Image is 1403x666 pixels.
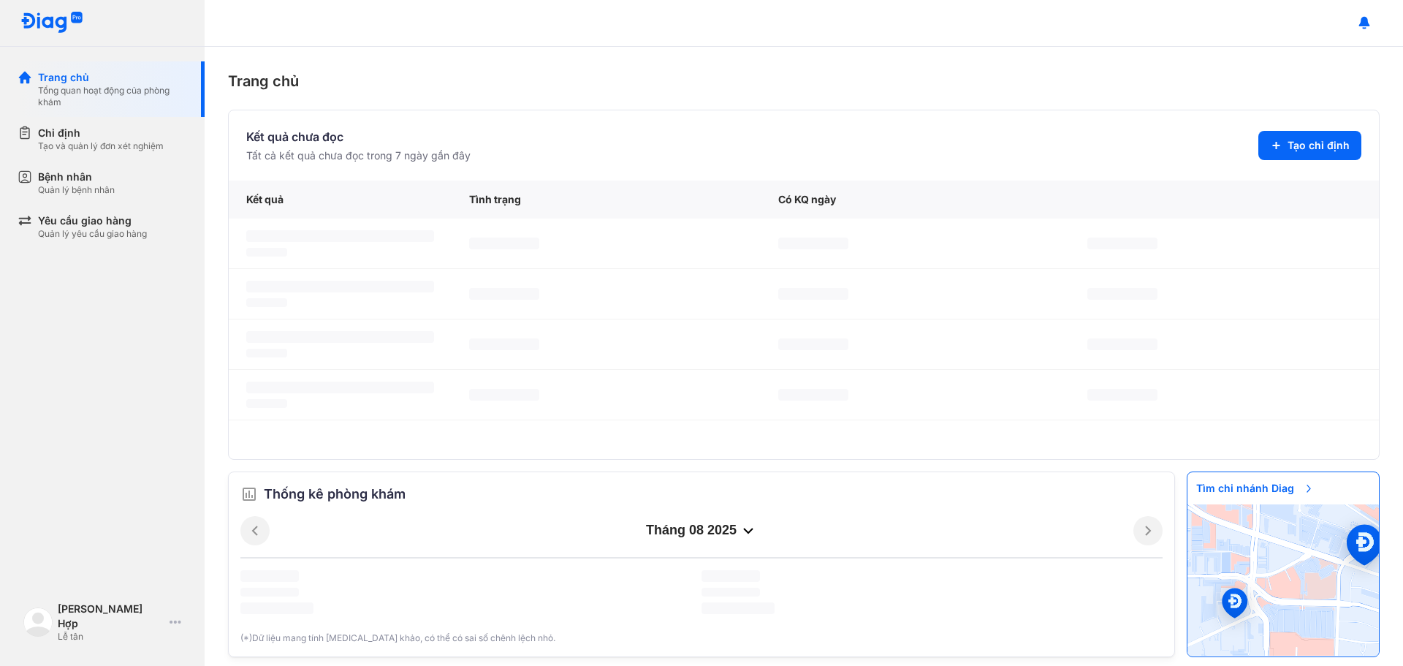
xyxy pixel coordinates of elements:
span: ‌ [246,298,287,307]
span: ‌ [469,338,539,350]
span: ‌ [778,338,848,350]
img: logo [23,608,53,637]
span: ‌ [246,349,287,357]
span: ‌ [701,588,760,597]
span: ‌ [701,570,760,582]
span: ‌ [1087,288,1157,300]
span: ‌ [1087,338,1157,350]
span: Thống kê phòng khám [264,484,406,504]
span: ‌ [246,281,434,292]
div: (*)Dữ liệu mang tính [MEDICAL_DATA] khảo, có thể có sai số chênh lệch nhỏ. [240,632,1163,645]
span: ‌ [246,399,287,408]
img: order.5a6da16c.svg [240,485,258,503]
span: ‌ [1087,389,1157,401]
span: ‌ [246,248,287,257]
img: logo [20,12,83,34]
span: ‌ [246,230,434,242]
span: ‌ [701,602,775,614]
span: ‌ [778,389,848,401]
span: ‌ [778,238,848,249]
div: Trang chủ [228,70,1380,92]
div: Lễ tân [58,631,164,643]
div: Có KQ ngày [761,181,1070,219]
div: Tình trạng [452,181,761,219]
div: Quản lý yêu cầu giao hàng [38,228,147,240]
div: [PERSON_NAME] Hợp [58,602,164,631]
div: Kết quả chưa đọc [246,128,471,145]
span: ‌ [240,602,313,614]
div: Tạo và quản lý đơn xét nghiệm [38,140,164,152]
span: ‌ [469,238,539,249]
div: Chỉ định [38,126,164,140]
span: ‌ [240,588,299,597]
span: ‌ [469,389,539,401]
span: ‌ [240,570,299,582]
div: Trang chủ [38,70,187,85]
span: ‌ [246,382,434,393]
span: Tìm chi nhánh Diag [1187,472,1323,504]
div: Yêu cầu giao hàng [38,213,147,228]
span: Tạo chỉ định [1288,138,1350,153]
div: Tổng quan hoạt động của phòng khám [38,85,187,108]
div: Tất cả kết quả chưa đọc trong 7 ngày gần đây [246,148,471,163]
span: ‌ [1087,238,1157,249]
button: Tạo chỉ định [1258,131,1361,160]
span: ‌ [246,331,434,343]
div: Kết quả [229,181,452,219]
div: Bệnh nhân [38,170,115,184]
span: ‌ [469,288,539,300]
div: tháng 08 2025 [270,522,1133,540]
div: Quản lý bệnh nhân [38,184,115,196]
span: ‌ [778,288,848,300]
